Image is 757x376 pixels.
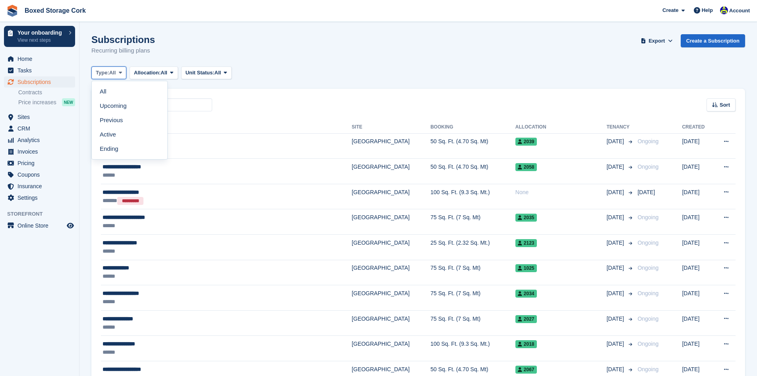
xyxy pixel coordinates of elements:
td: [GEOGRAPHIC_DATA] [352,209,430,235]
td: [GEOGRAPHIC_DATA] [352,336,430,361]
td: 75 Sq. Ft. (7 Sq. Mt) [430,209,515,235]
span: CRM [17,123,65,134]
th: Site [352,121,430,134]
a: menu [4,169,75,180]
span: Coupons [17,169,65,180]
td: 100 Sq. Ft. (9.3 Sq. Mt.) [430,336,515,361]
span: 1025 [515,264,537,272]
a: Contracts [18,89,75,96]
a: menu [4,146,75,157]
td: 25 Sq. Ft. (2.32 Sq. Mt.) [430,235,515,260]
a: menu [4,53,75,64]
span: Export [649,37,665,45]
span: 2034 [515,290,537,298]
th: Created [682,121,713,134]
a: menu [4,123,75,134]
td: 75 Sq. Ft. (7 Sq. Mt) [430,285,515,311]
td: [DATE] [682,133,713,159]
span: Allocation: [134,69,161,77]
a: All [95,84,164,99]
td: [DATE] [682,159,713,184]
span: All [109,69,116,77]
p: Recurring billing plans [91,46,155,55]
span: [DATE] [606,315,625,323]
td: [DATE] [682,209,713,235]
span: 2018 [515,340,537,348]
td: 75 Sq. Ft. (7 Sq. Mt) [430,260,515,285]
span: Invoices [17,146,65,157]
span: Analytics [17,134,65,146]
span: [DATE] [606,365,625,374]
td: [GEOGRAPHIC_DATA] [352,159,430,184]
a: Previous [95,113,164,127]
a: menu [4,111,75,123]
span: 2027 [515,315,537,323]
span: Ongoing [637,265,658,271]
button: Allocation: All [130,66,178,80]
span: Subscriptions [17,76,65,88]
div: NEW [62,98,75,106]
a: Boxed Storage Cork [21,4,89,17]
th: Tenancy [606,121,634,134]
span: Ongoing [637,290,658,296]
span: Help [702,6,713,14]
a: Preview store [66,221,75,230]
td: [GEOGRAPHIC_DATA] [352,133,430,159]
a: menu [4,220,75,231]
span: Ongoing [637,316,658,322]
span: Ongoing [637,240,658,246]
span: Create [662,6,678,14]
span: Unit Status: [186,69,215,77]
a: Your onboarding View next steps [4,26,75,47]
th: Customer [101,121,352,134]
span: 2035 [515,214,537,222]
span: Price increases [18,99,56,106]
h1: Subscriptions [91,34,155,45]
p: View next steps [17,37,65,44]
div: None [515,188,607,197]
span: 2067 [515,366,537,374]
a: Create a Subscription [681,34,745,47]
span: Pricing [17,158,65,169]
td: 50 Sq. Ft. (4.70 Sq. Mt) [430,159,515,184]
td: [GEOGRAPHIC_DATA] [352,310,430,336]
img: Vincent [720,6,728,14]
span: Storefront [7,210,79,218]
td: 75 Sq. Ft. (7 Sq. Mt) [430,310,515,336]
td: [GEOGRAPHIC_DATA] [352,285,430,311]
span: Tasks [17,65,65,76]
span: Home [17,53,65,64]
td: [DATE] [682,235,713,260]
a: Ending [95,142,164,156]
span: Online Store [17,220,65,231]
a: menu [4,158,75,169]
a: menu [4,134,75,146]
span: Ongoing [637,138,658,144]
span: Type: [96,69,109,77]
a: menu [4,76,75,88]
span: [DATE] [606,213,625,222]
td: [DATE] [682,260,713,285]
p: Your onboarding [17,30,65,35]
button: Type: All [91,66,126,80]
span: [DATE] [606,289,625,298]
a: menu [4,192,75,203]
a: menu [4,181,75,192]
span: [DATE] [606,239,625,247]
span: Sort [720,101,730,109]
td: [GEOGRAPHIC_DATA] [352,184,430,209]
a: Active [95,127,164,142]
span: 2123 [515,239,537,247]
span: All [161,69,167,77]
td: 50 Sq. Ft. (4.70 Sq. Mt) [430,133,515,159]
a: menu [4,65,75,76]
span: Account [729,7,750,15]
button: Unit Status: All [181,66,232,80]
span: Sites [17,111,65,123]
span: Ongoing [637,366,658,372]
span: 2058 [515,163,537,171]
span: [DATE] [637,189,655,195]
td: [DATE] [682,285,713,311]
td: 100 Sq. Ft. (9.3 Sq. Mt.) [430,184,515,209]
span: Ongoing [637,164,658,170]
